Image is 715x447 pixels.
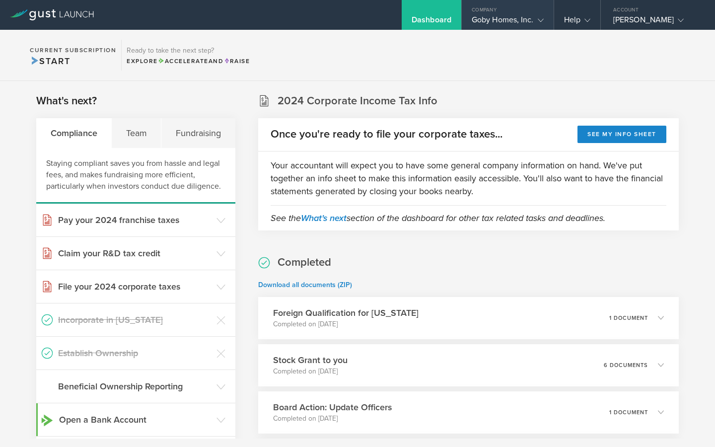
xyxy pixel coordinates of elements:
a: What's next [301,213,347,223]
div: Dashboard [412,15,451,30]
p: Completed on [DATE] [273,414,392,424]
p: 1 document [609,315,648,321]
h3: File your 2024 corporate taxes [58,280,212,293]
h2: 2024 Corporate Income Tax Info [278,94,437,108]
p: Completed on [DATE] [273,367,348,376]
p: Your accountant will expect you to have some general company information on hand. We've put toget... [271,159,666,198]
h3: Establish Ownership [58,347,212,360]
div: Team [112,118,161,148]
span: and [158,58,224,65]
h3: Beneficial Ownership Reporting [58,380,212,393]
h3: Stock Grant to you [273,354,348,367]
span: Accelerate [158,58,209,65]
div: [PERSON_NAME] [613,15,698,30]
h3: Foreign Qualification for [US_STATE] [273,306,419,319]
div: Fundraising [161,118,235,148]
div: Compliance [36,118,112,148]
p: 6 documents [604,363,648,368]
h2: Completed [278,255,331,270]
h2: Once you're ready to file your corporate taxes... [271,127,502,142]
button: See my info sheet [577,126,666,143]
h3: Ready to take the next step? [127,47,250,54]
h2: Current Subscription [30,47,116,53]
div: Ready to take the next step?ExploreAccelerateandRaise [121,40,255,71]
div: Explore [127,57,250,66]
h3: Claim your R&D tax credit [58,247,212,260]
a: Download all documents (ZIP) [258,281,352,289]
p: Completed on [DATE] [273,319,419,329]
h3: Incorporate in [US_STATE] [58,313,212,326]
span: Raise [223,58,250,65]
h3: Pay your 2024 franchise taxes [58,214,212,226]
div: Goby Homes, Inc. [472,15,544,30]
div: Help [564,15,590,30]
em: See the section of the dashboard for other tax related tasks and deadlines. [271,213,605,223]
h3: Board Action: Update Officers [273,401,392,414]
h3: Open a Bank Account [59,413,212,426]
p: 1 document [609,410,648,415]
div: Staying compliant saves you from hassle and legal fees, and makes fundraising more efficient, par... [36,148,235,204]
h2: What's next? [36,94,97,108]
span: Start [30,56,70,67]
